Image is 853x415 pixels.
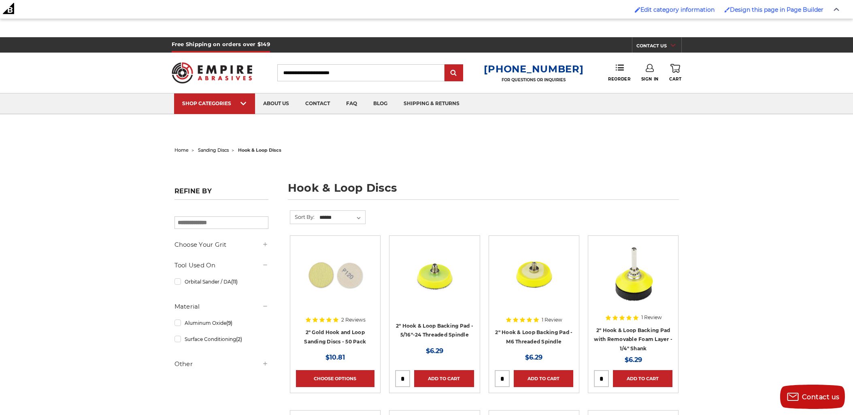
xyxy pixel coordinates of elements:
[231,279,238,285] span: (11)
[426,347,443,355] span: $6.29
[296,241,374,320] a: 2 inch hook loop sanding discs gold
[365,93,396,114] a: blog
[525,354,542,361] span: $6.29
[502,241,566,306] img: 2-inch hook and loop backing pad with a durable M6 threaded spindle
[304,329,366,345] a: 2" Gold Hook and Loop Sanding Discs - 50 Pack
[296,370,374,387] a: Choose Options
[396,93,468,114] a: shipping & returns
[226,320,232,326] span: (9)
[495,329,572,345] a: 2" Hook & Loop Backing Pad - M6 Threaded Spindle
[174,240,268,250] h5: Choose Your Grit
[641,76,659,82] span: Sign In
[514,370,573,387] a: Add to Cart
[174,316,268,330] a: Aluminum Oxide
[414,370,474,387] a: Add to Cart
[594,241,672,320] a: 2-inch yellow sanding pad with black foam layer and versatile 1/4-inch shank/spindle for precisio...
[174,147,189,153] a: home
[724,7,730,13] img: Enabled brush for page builder edit.
[341,318,366,322] span: 2 Reviews
[255,93,297,114] a: about us
[303,241,368,306] img: 2 inch hook loop sanding discs gold
[297,93,338,114] a: contact
[635,7,640,13] img: Enabled brush for category edit
[318,212,365,224] select: Sort By:
[182,100,247,106] div: SHOP CATEGORIES
[174,187,268,200] h5: Refine by
[608,76,630,82] span: Reorder
[402,241,467,306] img: 2-inch hook and loop backing pad with a 5/16"-24 threaded spindle and tapered edge for precision ...
[601,241,666,306] img: 2-inch yellow sanding pad with black foam layer and versatile 1/4-inch shank/spindle for precisio...
[594,327,672,351] a: 2" Hook & Loop Backing Pad with Removable Foam Layer - 1/4" Shank
[172,57,253,89] img: Empire Abrasives
[236,336,242,342] span: (2)
[238,147,281,153] span: hook & loop discs
[669,76,681,82] span: Cart
[174,332,268,346] a: Surface Conditioning
[542,318,562,322] span: 1 Review
[720,2,827,17] a: Enabled brush for page builder edit. Design this page in Page Builder
[174,260,268,270] h5: Tool Used On
[446,65,462,81] input: Submit
[669,64,681,82] a: Cart
[174,359,268,369] h5: Other
[290,211,315,223] label: Sort By:
[325,354,345,361] span: $10.81
[631,2,719,17] a: Enabled brush for category edit Edit category information
[395,241,474,320] a: 2-inch hook and loop backing pad with a 5/16"-24 threaded spindle and tapered edge for precision ...
[802,393,840,401] span: Contact us
[174,275,268,289] a: Orbital Sander / DA
[198,147,229,153] a: sanding discs
[174,302,268,311] h5: Material
[780,385,845,409] button: Contact us
[730,6,823,13] span: Design this page in Page Builder
[608,64,630,81] a: Reorder
[288,182,679,200] h1: hook & loop discs
[172,37,270,53] h5: Free Shipping on orders over $149
[834,8,839,11] img: Close Admin Bar
[636,41,681,53] a: CONTACT US
[640,6,715,13] span: Edit category information
[613,370,672,387] a: Add to Cart
[625,356,642,364] span: $6.29
[396,323,473,338] a: 2" Hook & Loop Backing Pad - 5/16"-24 Threaded Spindle
[484,63,583,75] a: [PHONE_NUMBER]
[495,241,573,320] a: 2-inch hook and loop backing pad with a durable M6 threaded spindle
[338,93,365,114] a: faq
[484,77,583,83] p: FOR QUESTIONS OR INQUIRIES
